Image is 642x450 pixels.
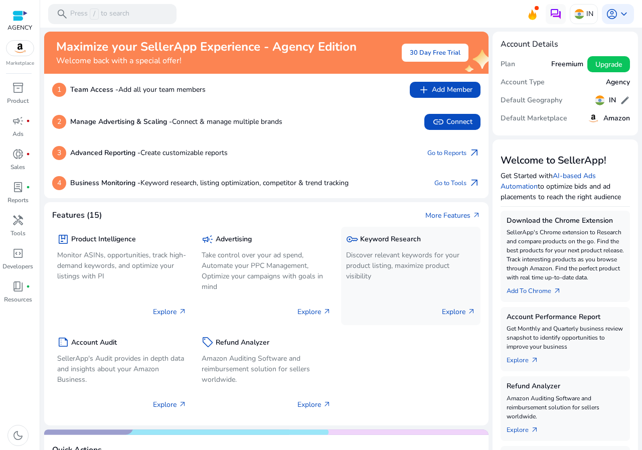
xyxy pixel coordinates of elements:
span: edit [620,95,630,105]
b: Manage Advertising & Scaling - [70,117,172,126]
a: Go to Toolsarrow_outward [434,176,480,190]
p: 2 [52,115,66,129]
p: Product [7,96,29,105]
p: Resources [4,295,32,304]
span: add [418,84,430,96]
p: Explore [153,399,187,410]
p: 1 [52,83,66,97]
span: arrow_outward [531,356,539,364]
p: AGENCY [8,23,32,32]
button: linkConnect [424,114,480,130]
span: book_4 [12,280,24,292]
p: Tools [11,229,26,238]
span: arrow_outward [179,400,187,408]
p: Sales [11,163,25,172]
span: donut_small [12,148,24,160]
h4: Features (15) [52,211,102,220]
h5: Account Performance Report [507,313,624,322]
img: amazon.svg [587,112,599,124]
p: Create customizable reports [70,147,228,158]
p: Get Monthly and Quarterly business review snapshot to identify opportunities to improve your busi... [507,324,624,351]
p: SellerApp's Chrome extension to Research and compare products on the go. Find the best products f... [507,228,624,282]
span: campaign [12,115,24,127]
a: Go to Reportsarrow_outward [427,146,480,160]
span: fiber_manual_record [26,284,30,288]
p: 4 [52,176,66,190]
span: fiber_manual_record [26,119,30,123]
h5: Plan [501,60,515,69]
h5: Default Marketplace [501,114,567,123]
button: Upgrade [587,56,630,72]
h3: Welcome to SellerApp! [501,155,630,167]
p: Press to search [70,9,129,20]
span: handyman [12,214,24,226]
p: Amazon Auditing Software and reimbursement solution for sellers worldwide. [507,394,624,421]
h5: Account Type [501,78,545,87]
span: / [90,9,99,20]
p: Explore [442,307,475,317]
span: arrow_outward [468,147,480,159]
h5: Advertising [216,235,252,244]
img: in.svg [595,95,605,105]
h2: Maximize your SellerApp Experience - Agency Edition [56,40,357,54]
img: in.svg [574,9,584,19]
h5: Account Audit [71,339,117,347]
a: Add To Chrome [507,282,569,296]
span: arrow_outward [472,211,480,219]
span: arrow_outward [553,287,561,295]
span: package [57,233,69,245]
span: Upgrade [595,59,622,70]
p: Connect & manage multiple brands [70,116,282,127]
span: key [346,233,358,245]
h5: IN [609,96,616,105]
p: 3 [52,146,66,160]
a: 30 Day Free Trial [402,44,468,62]
p: Take control over your ad spend, Automate your PPC Management, Optimize your campaigns with goals... [202,250,331,292]
p: Reports [8,196,29,205]
span: keyboard_arrow_down [618,8,630,20]
span: summarize [57,336,69,348]
img: amazon.svg [7,41,34,56]
p: IN [586,5,593,23]
span: inventory_2 [12,82,24,94]
p: SellerApp's Audit provides in depth data and insights about your Amazon Business. [57,353,187,385]
h4: Welcome back with a special offer! [56,56,357,66]
p: Discover relevant keywords for your product listing, maximize product visibility [346,250,475,281]
span: arrow_outward [323,400,331,408]
h5: Freemium [551,60,583,69]
p: Developers [3,262,33,271]
h5: Refund Analyzer [507,382,624,391]
span: arrow_outward [323,308,331,316]
p: Explore [297,399,331,410]
span: arrow_outward [467,308,475,316]
span: fiber_manual_record [26,185,30,189]
span: search [56,8,68,20]
span: Connect [432,116,472,128]
h5: Agency [606,78,630,87]
h5: Keyword Research [360,235,421,244]
h4: Account Details [501,40,630,49]
b: Business Monitoring - [70,178,140,188]
p: Marketplace [6,60,34,67]
p: Get Started with to optimize bids and ad placements to reach the right audience [501,171,630,202]
h5: Product Intelligence [71,235,136,244]
a: AI-based Ads Automation [501,171,596,191]
p: Amazon Auditing Software and reimbursement solution for sellers worldwide. [202,353,331,385]
p: Keyword research, listing optimization, competitor & trend tracking [70,178,349,188]
span: lab_profile [12,181,24,193]
p: Explore [297,307,331,317]
b: Advanced Reporting - [70,148,140,158]
a: More Featuresarrow_outward [425,210,480,221]
span: link [432,116,444,128]
h5: Default Geography [501,96,562,105]
span: arrow_outward [179,308,187,316]
h5: Refund Analyzer [216,339,269,347]
span: arrow_outward [531,426,539,434]
span: fiber_manual_record [26,152,30,156]
span: dark_mode [12,429,24,441]
h5: Amazon [603,114,630,123]
span: Add Member [418,84,472,96]
h5: Download the Chrome Extension [507,217,624,225]
a: Explorearrow_outward [507,351,547,365]
span: code_blocks [12,247,24,259]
